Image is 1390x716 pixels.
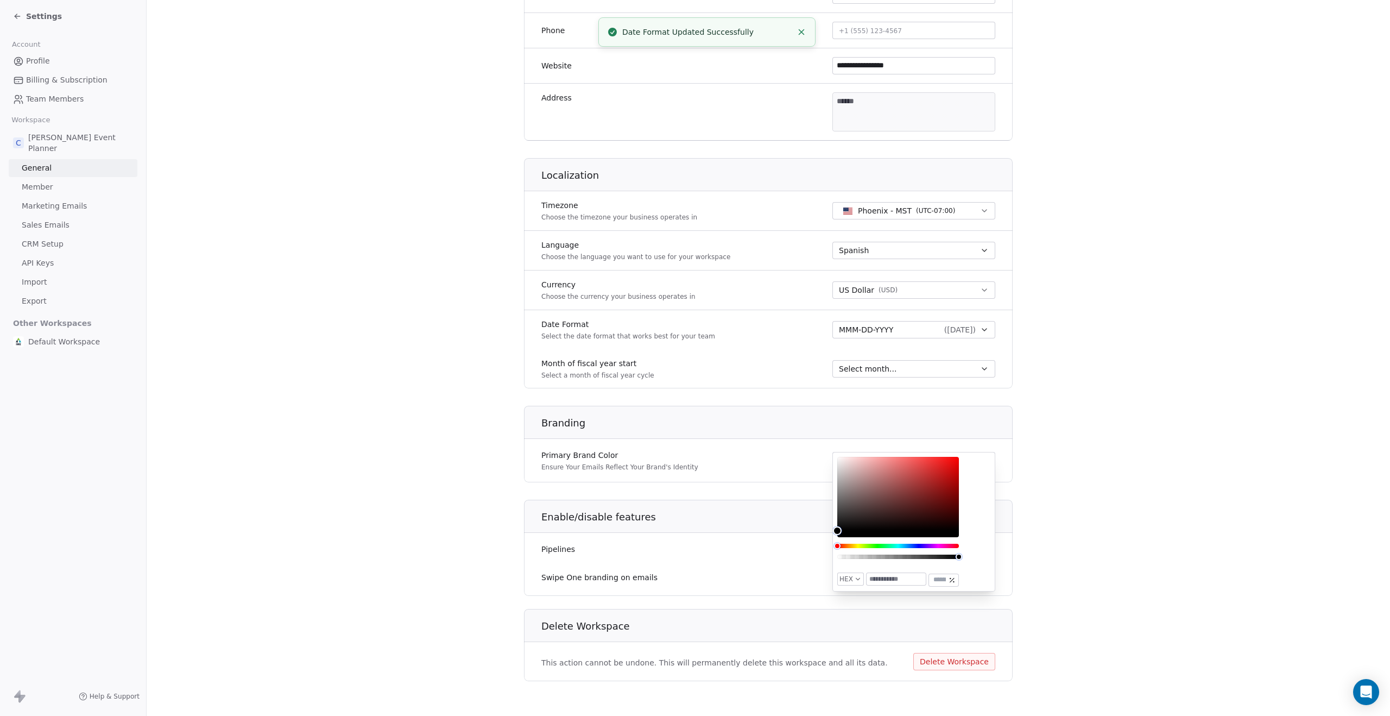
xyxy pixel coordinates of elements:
label: Primary Brand Color [541,450,698,461]
a: Settings [13,11,62,22]
span: US Dollar [839,285,874,296]
label: Address [541,92,572,103]
span: +1 (555) 123-4567 [839,27,902,35]
button: Phoenix - MST(UTC-07:00) [832,202,995,219]
label: Phone [541,25,565,36]
div: Hue [837,544,959,548]
span: MMM-DD-YYYY [839,324,893,335]
h1: Branding [541,417,1013,430]
div: Keywords by Traffic [120,64,183,71]
button: HEX [837,573,864,586]
span: Billing & Subscription [26,74,108,86]
span: General [22,162,52,174]
span: CRM Setup [22,238,64,250]
span: Account [7,36,45,53]
div: Date Format Updated Successfully [622,27,792,38]
img: Ker3%20logo-01%20(1).jpg [13,336,24,347]
span: Workspace [7,112,55,128]
img: logo_orange.svg [17,17,26,26]
span: Profile [26,55,50,67]
label: Language [541,240,730,250]
span: ( [DATE] ) [944,324,976,335]
span: Spanish [839,245,869,256]
div: Domain Overview [41,64,97,71]
img: website_grey.svg [17,28,26,37]
span: Other Workspaces [9,315,96,332]
a: CRM Setup [9,235,137,253]
span: This action cannot be undone. This will permanently delete this workspace and all its data. [541,657,888,668]
a: Help & Support [79,692,140,701]
h1: Localization [541,169,1013,182]
span: Sales Emails [22,219,69,231]
span: Import [22,277,47,288]
p: Choose the timezone your business operates in [541,213,697,222]
a: Team Members [9,90,137,108]
span: C [13,137,24,148]
p: Ensure Your Emails Reflect Your Brand's Identity [541,463,698,472]
button: Close toast [794,25,808,39]
img: tab_domain_overview_orange.svg [29,63,38,72]
span: Marketing Emails [22,200,87,212]
label: Swipe One branding on emails [541,572,658,583]
h1: Delete Workspace [541,620,1013,633]
span: ( UTC-07:00 ) [916,206,955,216]
a: Billing & Subscription [9,71,137,89]
label: Website [541,60,572,71]
div: Alpha [837,555,959,559]
span: Team Members [26,93,84,105]
span: Help & Support [90,692,140,701]
span: Settings [26,11,62,22]
button: +1 (555) 123-4567 [832,22,995,39]
label: Timezone [541,200,697,211]
img: tab_keywords_by_traffic_grey.svg [108,63,117,72]
label: Date Format [541,319,715,330]
a: Sales Emails [9,216,137,234]
a: Import [9,273,137,291]
p: Select a month of fiscal year cycle [541,371,654,380]
div: Open Intercom Messenger [1353,679,1379,705]
span: Member [22,181,53,193]
button: US Dollar(USD) [832,281,995,299]
a: General [9,159,137,177]
p: Choose the currency your business operates in [541,292,696,301]
span: Export [22,296,47,307]
label: Month of fiscal year start [541,358,654,369]
div: Domain: [DOMAIN_NAME] [28,28,119,37]
button: Delete Workspace [913,653,995,670]
label: Pipelines [541,544,575,555]
span: ( USD ) [879,286,898,294]
div: Color [837,457,959,531]
a: Member [9,178,137,196]
h1: Enable/disable features [541,511,1013,524]
label: Currency [541,279,696,290]
span: API Keys [22,257,54,269]
a: Profile [9,52,137,70]
span: Default Workspace [28,336,100,347]
span: Select month... [839,363,896,374]
span: Phoenix - MST [858,205,912,216]
p: Choose the language you want to use for your workspace [541,253,730,261]
div: v 4.0.25 [30,17,53,26]
a: API Keys [9,254,137,272]
a: Export [9,292,137,310]
span: [PERSON_NAME] Event Planner [28,132,133,154]
a: Marketing Emails [9,197,137,215]
p: Select the date format that works best for your team [541,332,715,341]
